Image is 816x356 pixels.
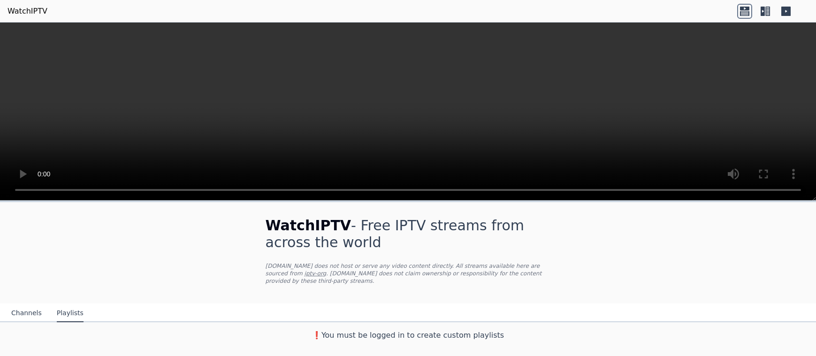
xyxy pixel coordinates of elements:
[8,6,47,17] a: WatchIPTV
[266,217,351,234] span: WatchIPTV
[11,304,42,322] button: Channels
[305,270,327,277] a: iptv-org
[57,304,84,322] button: Playlists
[266,217,551,251] h1: - Free IPTV streams from across the world
[266,262,551,285] p: [DOMAIN_NAME] does not host or serve any video content directly. All streams available here are s...
[251,330,566,341] h3: ❗️You must be logged in to create custom playlists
